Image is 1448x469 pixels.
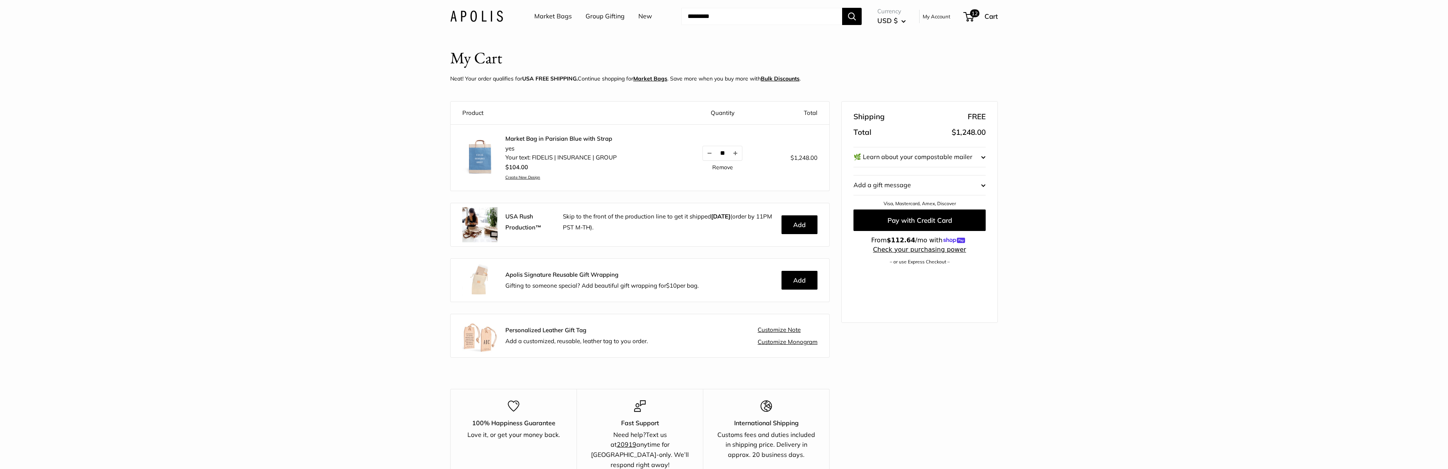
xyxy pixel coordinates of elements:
[853,110,885,124] span: Shipping
[505,135,617,143] a: Market Bag in Parisian Blue with Strap
[716,150,729,156] input: Quantity
[534,11,572,22] a: Market Bags
[462,318,498,353] img: Apolis_Leather-Gift-Tag_Group_180x.jpg
[464,430,563,440] div: Love it, or get your money back.
[505,163,528,171] span: $104.00
[464,418,563,428] p: 100% Happiness Guarantee
[505,213,541,231] strong: USA Rush Production™
[711,213,730,220] b: [DATE]
[853,278,986,295] iframe: PayPal-paypal
[877,16,898,25] span: USD $
[617,440,636,448] u: 20919
[964,10,998,23] a: 12 Cart
[970,9,979,17] span: 12
[781,215,817,234] button: Add
[729,146,742,160] button: Increase quantity by 1
[586,11,625,22] a: Group Gifting
[703,146,716,160] button: Decrease quantity by 1
[462,263,498,298] img: Apolis_GiftWrapping_5_90x_2x.jpg
[853,175,986,195] button: Add a gift message
[450,73,801,84] p: Neat! Your order qualifies for Continue shopping for . Save more when you buy more with .
[923,12,950,21] a: My Account
[968,110,986,124] span: FREE
[761,75,799,82] u: Bulk Discounts
[591,418,689,428] p: Fast Support
[681,102,764,125] th: Quantity
[884,200,956,206] a: Visa, Mastercard, Amex, Discover
[712,165,733,170] a: Remove
[505,175,617,180] a: Create New Design
[952,127,986,137] span: $1,248.00
[505,337,648,345] span: Add a customized, reusable, leather tag to you order.
[984,12,998,20] span: Cart
[505,144,617,153] li: yes
[666,282,677,289] span: $10
[450,11,503,22] img: Apolis
[877,6,906,17] span: Currency
[890,259,950,265] a: – or use Express Checkout –
[758,326,801,333] a: Customize Note
[633,75,667,82] a: Market Bags
[451,102,681,125] th: Product
[522,75,578,82] strong: USA FREE SHIPPING.
[853,147,986,167] button: 🌿 Learn about your compostable mailer
[877,14,906,27] button: USD $
[505,326,586,334] strong: Personalized Leather Gift Tag
[462,139,498,174] img: Market Bag in Parisian Blue with Strap
[505,271,618,278] strong: Apolis Signature Reusable Gift Wrapping
[853,209,986,231] button: Pay with Credit Card
[853,125,871,140] span: Total
[505,282,699,289] span: Gifting to someone special? Add beautiful gift wrapping for per bag.
[638,11,652,22] a: New
[758,338,817,345] a: Customize Monogram
[681,8,842,25] input: Search...
[505,153,617,162] li: Your text: FIDELIS | INSURANCE | GROUP
[790,154,817,161] span: $1,248.00
[842,8,862,25] button: Search
[781,271,817,290] button: Add
[563,211,776,233] p: Skip to the front of the production line to get it shipped (order by 11PM PST M-TH).
[717,418,816,428] p: International Shipping
[450,47,502,70] h1: My Cart
[764,102,829,125] th: Total
[462,207,498,242] img: rush.jpg
[717,430,816,460] div: Customs fees and duties included in shipping price. Delivery in approx. 20 business days.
